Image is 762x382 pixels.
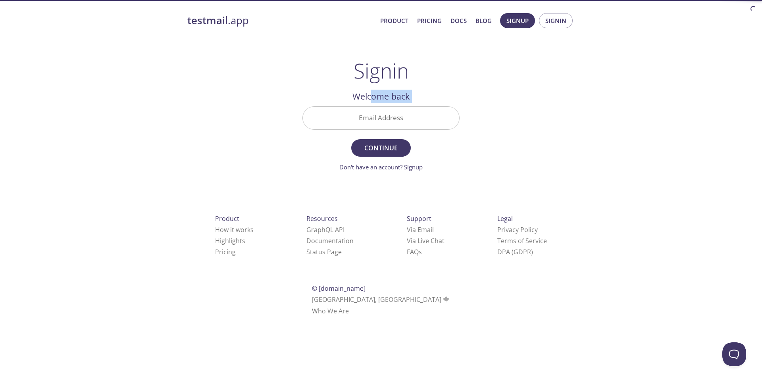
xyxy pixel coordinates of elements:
span: Signup [506,15,529,26]
a: Who We Are [312,307,349,315]
a: GraphQL API [306,225,344,234]
a: Via Live Chat [407,236,444,245]
span: Support [407,214,431,223]
a: Status Page [306,248,342,256]
a: Blog [475,15,492,26]
span: © [DOMAIN_NAME] [312,284,366,293]
strong: testmail [187,13,228,27]
a: Product [380,15,408,26]
span: Signin [545,15,566,26]
h2: Welcome back [302,90,460,103]
h1: Signin [354,59,409,83]
a: Pricing [215,248,236,256]
a: Pricing [417,15,442,26]
a: How it works [215,225,254,234]
a: Docs [450,15,467,26]
button: Signup [500,13,535,28]
a: Highlights [215,236,245,245]
span: Continue [360,142,402,154]
a: Privacy Policy [497,225,538,234]
span: Resources [306,214,338,223]
span: [GEOGRAPHIC_DATA], [GEOGRAPHIC_DATA] [312,295,450,304]
a: DPA (GDPR) [497,248,533,256]
a: Don't have an account? Signup [339,163,423,171]
button: Continue [351,139,411,157]
a: Via Email [407,225,434,234]
a: Documentation [306,236,354,245]
iframe: Help Scout Beacon - Open [722,342,746,366]
button: Signin [539,13,573,28]
span: s [419,248,422,256]
a: testmail.app [187,14,374,27]
a: FAQ [407,248,422,256]
span: Legal [497,214,513,223]
a: Terms of Service [497,236,547,245]
span: Product [215,214,239,223]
